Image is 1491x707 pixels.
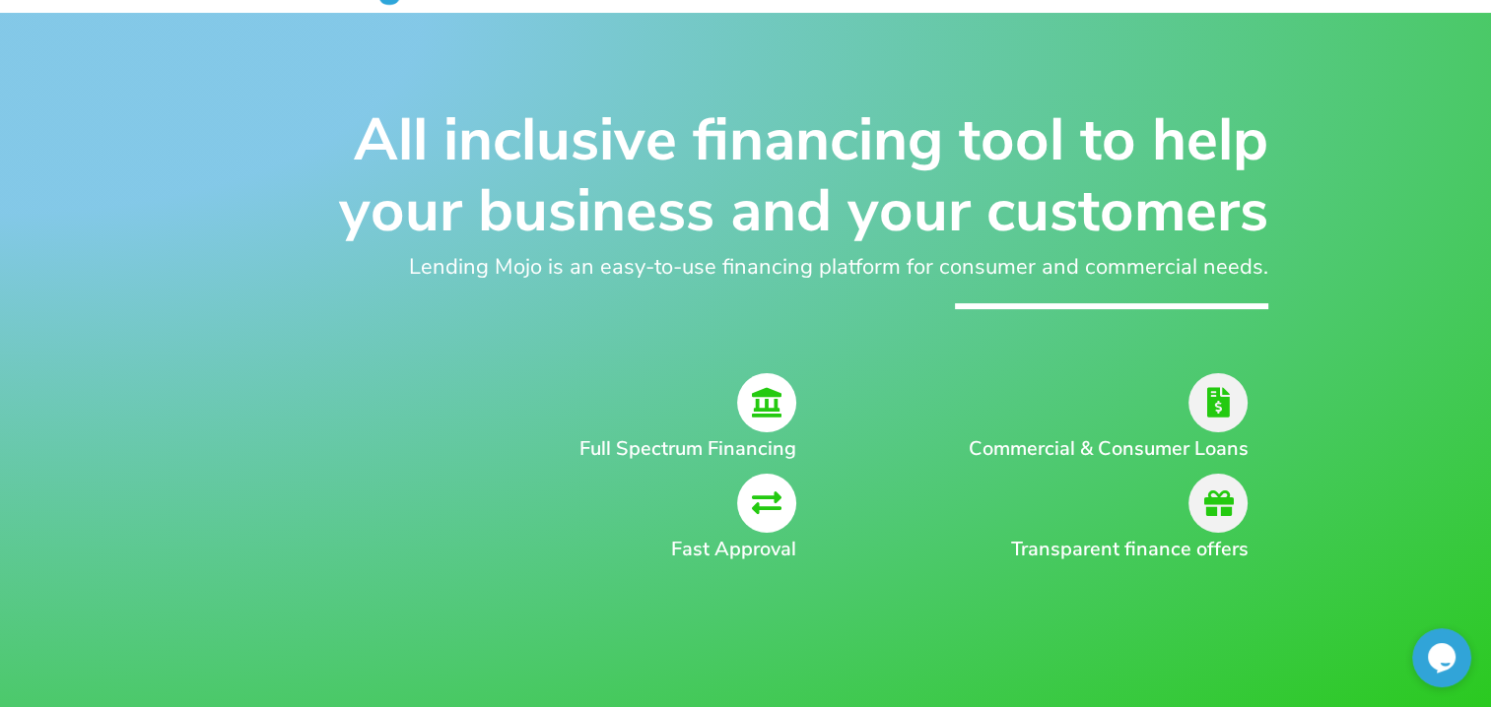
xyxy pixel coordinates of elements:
[224,251,1268,284] h2: Lending Mojo is an easy-to-use financing platform for consumer and commercial needs.
[312,535,797,564] h2: Fast Approval
[934,535,1248,564] h2: Transparent finance offers
[312,434,797,464] h2: Full Spectrum Financing
[224,104,1268,246] h1: All inclusive financing tool to help your business and your customers
[1412,628,1471,687] iframe: chat widget
[934,434,1248,464] h2: Commercial & Consumer Loans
